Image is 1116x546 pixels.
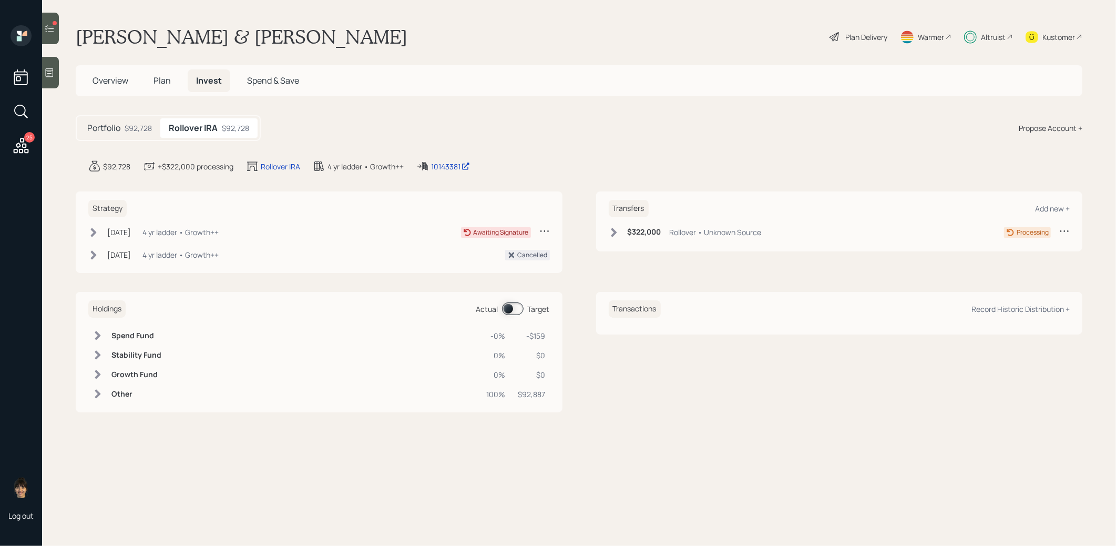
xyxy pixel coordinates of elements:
div: Actual [476,304,498,315]
h6: Strategy [88,200,127,217]
div: -$159 [518,330,546,341]
h6: $322,000 [628,228,661,237]
div: Add new + [1035,204,1070,214]
span: Invest [196,75,222,86]
h1: [PERSON_NAME] & [PERSON_NAME] [76,25,407,48]
div: Awaiting Signature [474,228,529,237]
div: [DATE] [107,249,131,260]
div: -0% [487,330,506,341]
h5: Rollover IRA [169,123,218,133]
div: 25 [24,132,35,143]
div: $92,728 [125,123,152,134]
div: Record Historic Distribution + [971,304,1070,314]
div: Target [528,304,550,315]
div: 100% [487,389,506,400]
div: Warmer [918,32,944,43]
div: Rollover IRA [261,161,300,172]
div: Log out [8,511,34,521]
div: [DATE] [107,227,131,238]
div: 0% [487,369,506,380]
h6: Transactions [609,300,661,318]
div: $92,887 [518,389,546,400]
div: 0% [487,350,506,361]
div: $0 [518,350,546,361]
div: Kustomer [1042,32,1075,43]
div: 4 yr ladder • Growth++ [142,227,219,238]
h6: Holdings [88,300,126,318]
div: +$322,000 processing [158,161,233,172]
div: Plan Delivery [845,32,887,43]
h6: Spend Fund [111,331,161,340]
h6: Growth Fund [111,370,161,379]
h5: Portfolio [87,123,120,133]
div: 4 yr ladder • Growth++ [327,161,404,172]
span: Plan [153,75,171,86]
h6: Other [111,390,161,399]
div: 4 yr ladder • Growth++ [142,249,219,260]
span: Spend & Save [247,75,299,86]
span: Overview [93,75,128,86]
img: treva-nostdahl-headshot.png [11,477,32,498]
div: Propose Account + [1019,123,1082,134]
div: Cancelled [518,250,548,260]
div: $92,728 [222,123,249,134]
div: $92,728 [103,161,130,172]
div: 10143381 [431,161,470,172]
div: Altruist [981,32,1006,43]
div: Processing [1017,228,1049,237]
div: Rollover • Unknown Source [670,227,762,238]
h6: Stability Fund [111,351,161,360]
div: $0 [518,369,546,380]
h6: Transfers [609,200,649,217]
